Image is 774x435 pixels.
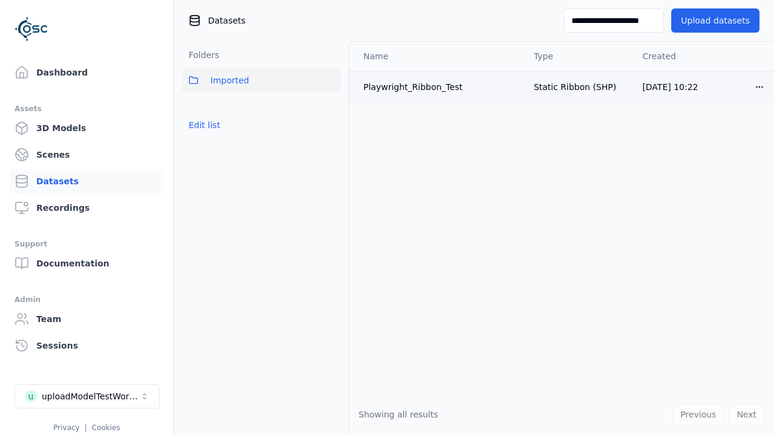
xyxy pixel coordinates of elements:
[10,333,164,358] a: Sessions
[10,60,164,85] a: Dashboard
[10,169,164,193] a: Datasets
[363,81,515,93] div: Playwright_Ribbon_Test
[349,42,524,71] th: Name
[181,68,341,92] button: Imported
[85,424,87,432] span: |
[15,384,160,408] button: Select a workspace
[53,424,79,432] a: Privacy
[524,42,633,71] th: Type
[92,424,120,432] a: Cookies
[524,71,633,103] td: Static Ribbon (SHP)
[15,12,48,46] img: Logo
[15,237,159,251] div: Support
[15,292,159,307] div: Admin
[10,196,164,220] a: Recordings
[359,410,438,419] span: Showing all results
[210,73,249,88] span: Imported
[642,82,698,92] span: [DATE] 10:22
[10,251,164,275] a: Documentation
[633,42,745,71] th: Created
[181,49,220,61] h3: Folders
[42,390,140,402] div: uploadModelTestWorkspace
[181,114,227,136] button: Edit list
[10,307,164,331] a: Team
[208,14,246,27] span: Datasets
[25,390,37,402] div: u
[671,8,759,33] button: Upload datasets
[10,116,164,140] a: 3D Models
[10,143,164,167] a: Scenes
[15,101,159,116] div: Assets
